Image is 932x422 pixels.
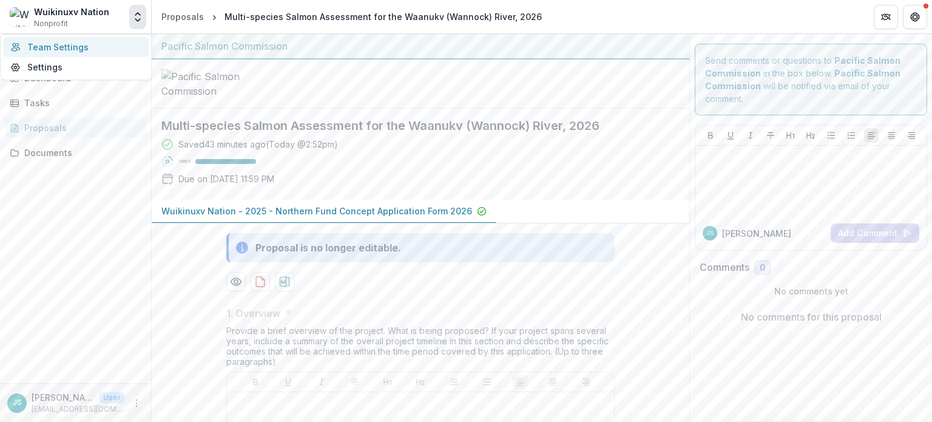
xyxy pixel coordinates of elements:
p: No comments for this proposal [741,310,882,324]
button: Bullet List [824,128,839,143]
div: Jason Slade [13,399,22,407]
button: Add Comment [831,223,919,243]
button: Align Left [864,128,879,143]
button: Ordered List [479,375,494,389]
button: Italicize [314,375,329,389]
p: [PERSON_NAME] [722,227,791,240]
button: Strike [763,128,778,143]
button: Align Right [904,128,919,143]
button: Ordered List [844,128,859,143]
h2: Comments [700,262,749,273]
div: Send comments or questions to in the box below. will be notified via email of your comment. [695,44,927,115]
a: Documents [5,143,146,163]
button: Bold [703,128,718,143]
button: More [129,396,144,410]
p: User [100,392,124,403]
div: Wuikinuxv Nation [34,5,109,18]
img: Wuikinuxv Nation [10,7,29,27]
button: download-proposal [275,272,294,291]
p: 100 % [178,157,191,166]
div: Tasks [24,97,137,109]
div: Jason Slade [706,230,714,236]
span: 0 [760,263,765,273]
button: Heading 1 [783,128,798,143]
div: Pacific Salmon Commission [161,39,680,53]
div: Documents [24,146,137,159]
button: Open entity switcher [129,5,146,29]
button: Get Help [903,5,927,29]
a: Proposals [157,8,209,26]
button: Align Center [545,375,560,389]
div: Multi-species Salmon Assessment for the Waanukv (Wannock) River, 2026 [225,10,542,23]
div: Saved 43 minutes ago ( Today @ 2:52pm ) [178,138,338,151]
a: Tasks [5,93,146,113]
nav: breadcrumb [157,8,547,26]
p: Due on [DATE] 11:59 PM [178,172,274,185]
button: Align Center [884,128,899,143]
p: [PERSON_NAME] [32,391,95,404]
button: Underline [723,128,738,143]
div: Proposals [24,121,137,134]
button: Align Left [513,375,527,389]
button: Italicize [743,128,758,143]
button: download-proposal [251,272,270,291]
div: Provide a brief overview of the project. What is being proposed? If your project spans several ye... [226,325,615,372]
button: Partners [874,5,898,29]
p: [EMAIL_ADDRESS][DOMAIN_NAME] [32,404,124,415]
div: Proposals [161,10,204,23]
button: Heading 2 [413,375,428,389]
p: 1. Overview [226,306,280,321]
p: No comments yet [700,285,922,298]
div: Proposal is no longer editable. [255,240,401,255]
button: Heading 1 [380,375,395,389]
button: Preview 7d1b6005-128f-4088-a172-d150875debf4-0.pdf [226,272,246,291]
a: Proposals [5,118,146,138]
button: Bold [248,375,263,389]
h2: Multi-species Salmon Assessment for the Waanukv (Wannock) River, 2026 [161,118,660,133]
button: Underline [281,375,295,389]
img: Pacific Salmon Commission [161,69,283,98]
button: Heading 2 [803,128,818,143]
button: Strike [347,375,362,389]
button: Align Right [579,375,593,389]
span: Nonprofit [34,18,68,29]
button: Bullet List [447,375,461,389]
p: Wuikinuxv Nation - 2025 - Northern Fund Concept Application Form 2026 [161,205,472,217]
